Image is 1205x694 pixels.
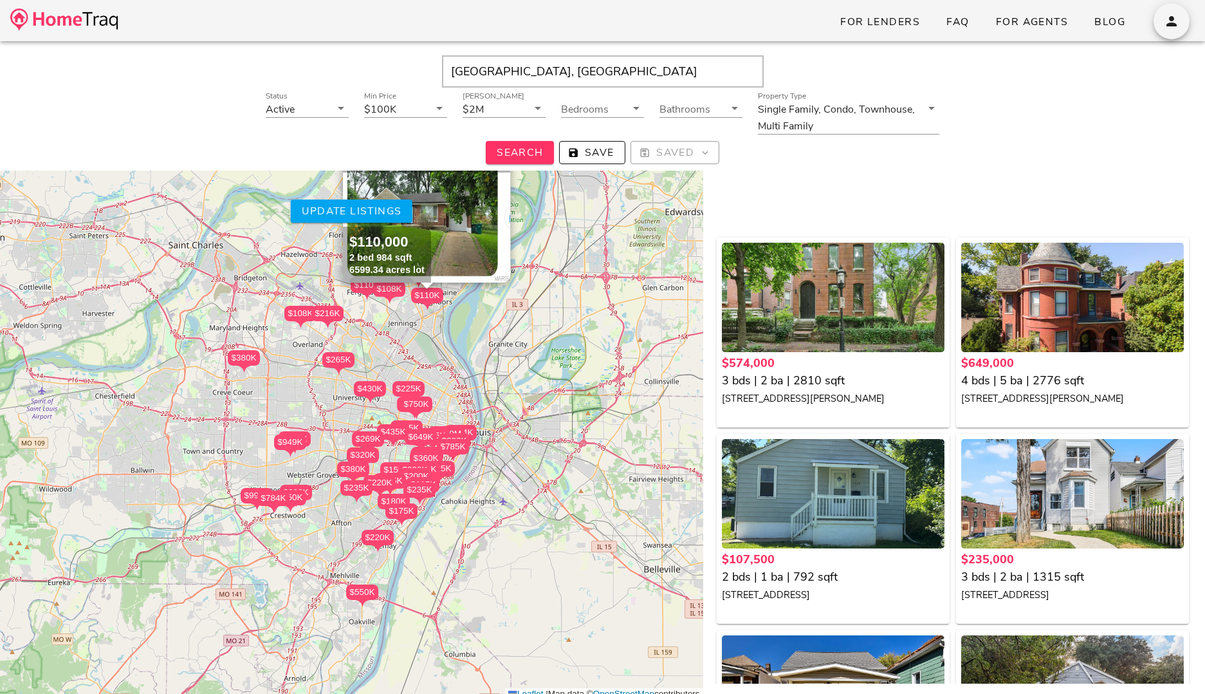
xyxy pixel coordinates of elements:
[266,104,295,115] div: Active
[400,397,432,419] div: $750K
[352,431,384,454] div: $269K
[354,381,386,404] div: $430K
[362,530,394,545] div: $220K
[363,397,377,404] img: triPin.png
[397,397,432,419] div: $1.04M
[337,462,369,477] div: $380K
[371,545,385,552] img: triPin.png
[378,494,410,516] div: $180K
[301,204,401,218] span: Update listings
[10,8,118,31] img: desktop-logo.34a1112.png
[380,462,412,478] div: $159K
[364,100,447,117] div: Min Price$100K
[347,447,379,463] div: $320K
[961,588,1049,601] small: [STREET_ADDRESS]
[360,293,374,300] img: triPin.png
[250,503,264,511] img: triPin.png
[758,120,813,132] div: Multi Family
[373,491,387,498] img: triPin.png
[395,519,409,526] img: triPin.png
[364,104,396,115] div: $100K
[496,145,544,160] span: Search
[377,424,409,440] div: $435K
[354,381,386,397] div: $430K
[437,439,469,455] div: $785K
[417,428,449,451] div: $575K
[630,141,719,164] button: Saved
[391,420,423,436] div: $115K
[722,392,885,405] small: [STREET_ADDRESS][PERSON_NAME]
[362,530,394,552] div: $220K
[374,473,406,496] div: $185K
[343,154,511,283] a: [STREET_ADDRESS] $110,000 2 bed 984 sqft 6599.34 acres lot
[659,100,742,117] div: Bathrooms
[274,490,306,512] div: $250K
[373,281,405,304] div: $108K
[237,366,251,373] img: triPin.png
[373,281,405,297] div: $108K
[961,372,1184,389] div: 4 bds | 5 ba | 2776 sqft
[400,469,432,484] div: $200K
[410,412,423,419] img: triPin.png
[284,306,317,321] div: $108K
[347,447,379,470] div: $320K
[408,462,440,484] div: $190K
[228,350,260,373] div: $380K
[241,488,273,503] div: $999K
[311,306,344,328] div: $216K
[722,568,944,586] div: 2 bds | 1 ba | 792 sqft
[758,100,939,134] div: Property TypeSingle Family,Condo,Townhouse,Multi Family
[561,100,644,117] div: Bedrooms
[407,477,439,492] div: $115K
[340,480,373,503] div: $235K
[274,490,306,505] div: $250K
[346,585,378,600] div: $550K
[446,455,460,462] img: triPin.png
[399,468,431,483] div: $160K
[351,277,383,293] div: $110K
[961,392,1124,405] small: [STREET_ADDRESS][PERSON_NAME]
[437,439,469,462] div: $785K
[758,104,821,115] div: Single Family,
[722,355,944,372] div: $574,000
[380,462,412,485] div: $159K
[352,431,384,447] div: $269K
[349,264,425,276] div: 6599.34 acres lot
[399,468,431,491] div: $160K
[385,503,418,526] div: $175K
[641,145,708,160] span: Saved
[413,498,427,505] img: triPin.png
[823,104,856,115] div: Condo,
[363,475,396,498] div: $220K
[411,447,443,462] div: $290K
[347,477,360,484] img: triPin.png
[350,496,363,503] img: triPin.png
[722,372,944,389] div: 3 bds | 2 ba | 2810 sqft
[429,426,465,442] div: $1.10M
[411,447,443,469] div: $290K
[356,600,369,607] img: triPin.png
[405,429,437,445] div: $649K
[399,462,431,478] div: $230K
[392,381,425,397] div: $225K
[570,145,614,160] span: Save
[859,104,915,115] div: Townhouse,
[257,491,290,506] div: $784K
[1141,632,1205,694] iframe: Chat Widget
[321,321,335,328] img: triPin.png
[400,397,432,412] div: $750K
[351,277,383,300] div: $110K
[961,551,1184,568] div: $235,000
[400,469,432,491] div: $200K
[423,461,455,483] div: $225K
[408,462,440,477] div: $190K
[387,440,400,447] img: triPin.png
[438,433,470,449] div: $300K
[374,473,406,489] div: $185K
[410,451,442,466] div: $360K
[429,426,465,449] div: $1.10M
[414,445,428,452] img: triPin.png
[961,355,1184,407] a: $649,000 4 bds | 5 ba | 2776 sqft [STREET_ADDRESS][PERSON_NAME]
[274,435,306,457] div: $949K
[840,15,920,29] span: For Lenders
